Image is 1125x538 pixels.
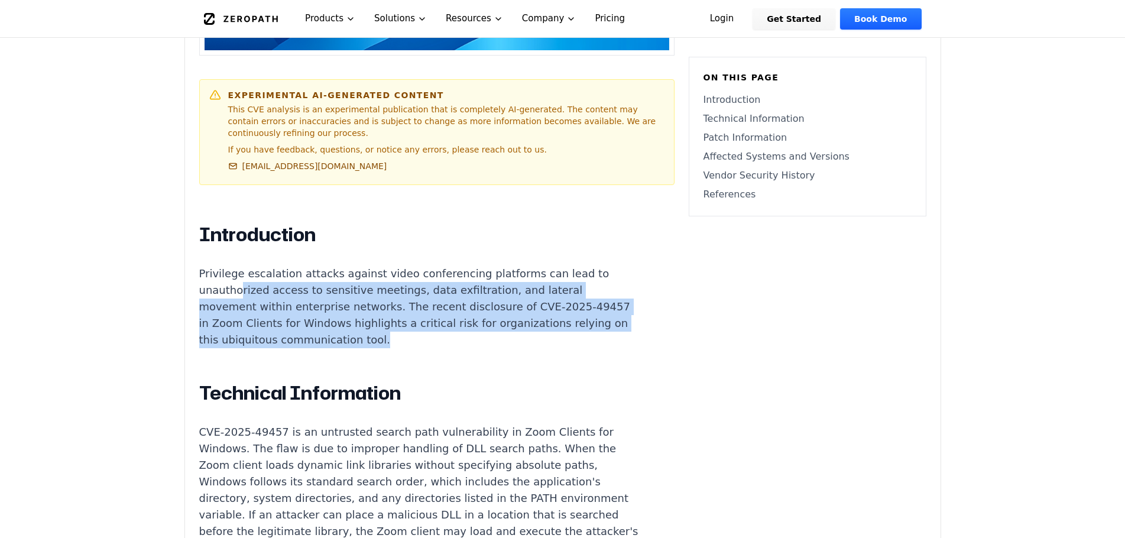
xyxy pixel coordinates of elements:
p: Privilege escalation attacks against video conferencing platforms can lead to unauthorized access... [199,265,639,348]
a: Technical Information [703,112,912,126]
p: This CVE analysis is an experimental publication that is completely AI-generated. The content may... [228,103,664,139]
h6: Experimental AI-Generated Content [228,89,664,101]
a: [EMAIL_ADDRESS][DOMAIN_NAME] [228,160,387,172]
a: Login [696,8,748,30]
a: Vendor Security History [703,168,912,183]
a: Affected Systems and Versions [703,150,912,164]
a: Introduction [703,93,912,107]
a: Get Started [753,8,835,30]
a: References [703,187,912,202]
h2: Introduction [199,223,639,247]
a: Patch Information [703,131,912,145]
p: If you have feedback, questions, or notice any errors, please reach out to us. [228,144,664,155]
h2: Technical Information [199,381,639,405]
a: Book Demo [840,8,921,30]
h6: On this page [703,72,912,83]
